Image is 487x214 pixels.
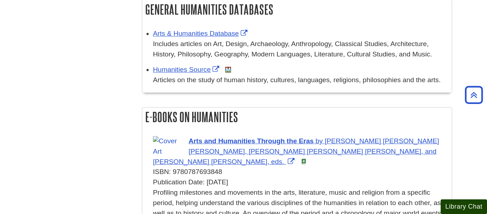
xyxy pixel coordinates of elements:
a: Link opens in new window [153,66,221,73]
p: Articles on the study of human history, cultures, languages, religions, philosophies and the arts. [153,75,448,85]
img: e-Book [301,159,307,164]
div: Includes articles on Art, Design, Archaeology, Anthropology, Classical Studies, Architecture, His... [153,39,448,60]
span: by [316,137,323,145]
button: Library Chat [441,199,487,214]
a: Link opens in new window [153,137,439,165]
span: Arts and Humanities Through the Eras [189,137,314,145]
div: Publication Date: [DATE] [153,177,448,188]
span: [PERSON_NAME] [PERSON_NAME] [PERSON_NAME], [PERSON_NAME] [PERSON_NAME] [PERSON_NAME], and [PERSON... [153,137,439,165]
h2: E-books on Humanities [142,108,452,126]
a: Link opens in new window [153,30,249,37]
a: Back to Top [462,90,485,100]
div: ISBN: 9780787693848 [153,167,448,177]
img: MeL (Michigan electronic Library) [225,67,231,73]
img: Cover Art [153,136,185,157]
